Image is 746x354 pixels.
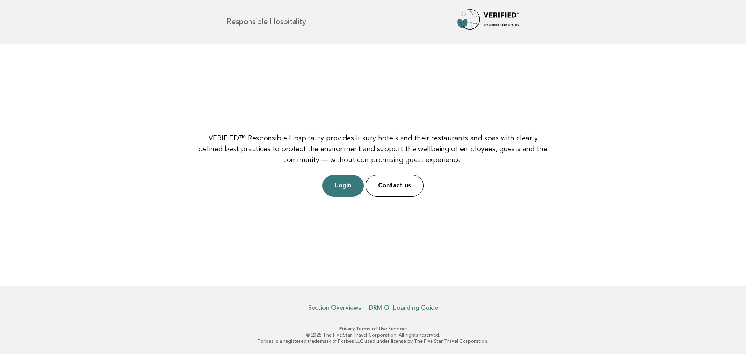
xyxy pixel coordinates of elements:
p: © 2025 The Five Star Travel Corporation. All rights reserved. [135,332,611,338]
a: Privacy [339,326,355,331]
p: VERIFIED™ Responsible Hospitality provides luxury hotels and their restaurants and spas with clea... [196,133,550,166]
a: Terms of Use [356,326,387,331]
a: Contact us [366,175,424,197]
p: · · [135,326,611,332]
a: DRM Onboarding Guide [369,304,438,312]
h1: Responsible Hospitality [227,18,306,26]
a: Section Overviews [308,304,361,312]
a: Support [388,326,407,331]
img: Forbes Travel Guide [457,9,519,34]
a: Login [322,175,364,197]
p: Forbes is a registered trademark of Forbes LLC used under license by The Five Star Travel Corpora... [135,338,611,344]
